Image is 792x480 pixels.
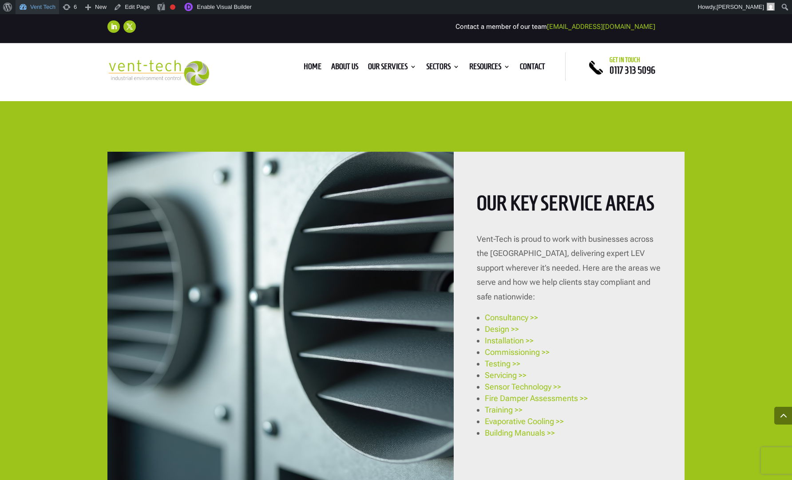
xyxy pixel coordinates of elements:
a: Our Services [368,63,416,73]
a: Sensor Technology >> [485,382,561,391]
a: Follow on X [123,20,136,33]
a: Fire Damper Assessments >> [485,393,588,403]
a: Evaporative Cooling >> [485,417,564,426]
a: 0117 313 5096 [610,65,655,75]
a: Commissioning >> [485,347,550,357]
a: Design >> [485,324,519,334]
a: Follow on LinkedIn [107,20,120,33]
a: Testing >> [485,359,520,368]
span: Get in touch [610,56,640,63]
a: Servicing >> [485,370,527,380]
a: About us [331,63,358,73]
a: Building Manuals >> [485,428,555,437]
a: Home [304,63,321,73]
span: Contact a member of our team [455,23,655,31]
a: Installation >> [485,336,534,345]
span: [PERSON_NAME] [717,4,764,10]
div: Focus keyphrase not set [170,4,175,10]
a: Training >> [485,405,523,414]
a: Sectors [426,63,459,73]
img: 2023-09-27T08_35_16.549ZVENT-TECH---Clear-background [107,60,209,86]
b: OUR KEY SERVICE AREAS [477,191,654,215]
a: Contact [520,63,545,73]
span: Vent-Tech is proud to work with businesses across the [GEOGRAPHIC_DATA], delivering expert LEV su... [477,234,661,301]
a: Resources [469,63,510,73]
a: Consultancy >> [485,313,538,322]
a: [EMAIL_ADDRESS][DOMAIN_NAME] [547,23,655,31]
